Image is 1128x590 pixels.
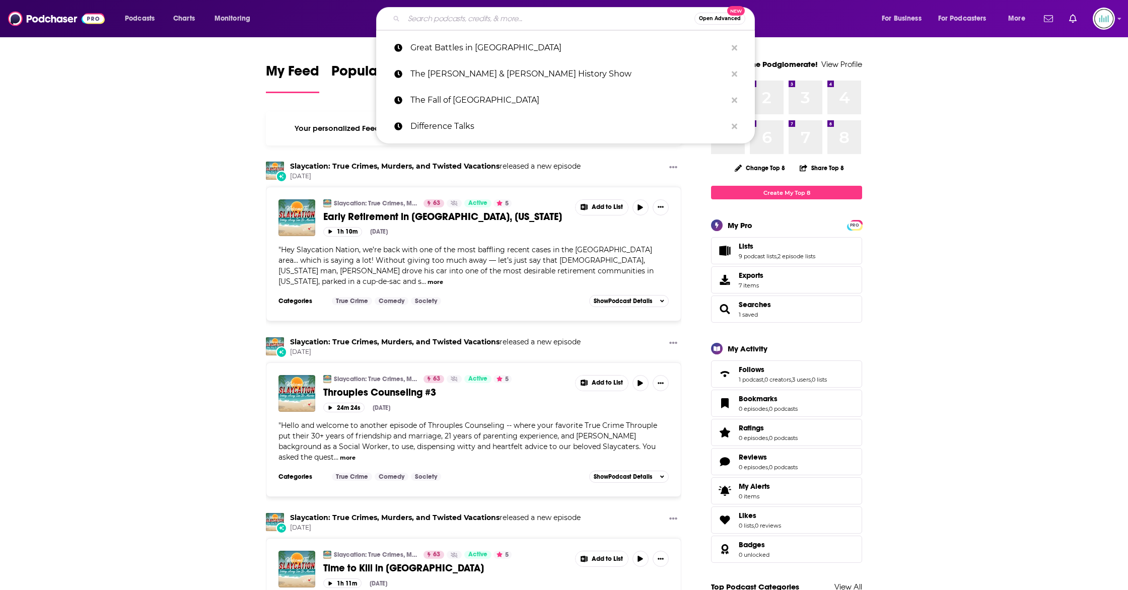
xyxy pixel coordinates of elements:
a: 63 [424,199,444,207]
span: Bookmarks [711,390,862,417]
span: Follows [739,365,764,374]
a: Badges [715,542,735,556]
a: Show notifications dropdown [1065,10,1081,27]
a: 9 podcast lists [739,253,777,260]
h3: released a new episode [290,337,581,347]
button: Share Top 8 [799,158,844,178]
span: Time to Kill in [GEOGRAPHIC_DATA] [323,562,484,574]
a: Slaycation: True Crimes, Murders, and Twisted Vacations [266,337,284,355]
span: , [768,405,769,412]
span: Exports [739,271,763,280]
button: Show More Button [665,513,681,526]
span: New [727,6,745,16]
div: My Activity [728,344,767,353]
span: , [754,522,755,529]
button: 1h 11m [323,578,362,588]
button: Show More Button [653,199,669,215]
span: Early Retirement in [GEOGRAPHIC_DATA], [US_STATE] [323,210,562,223]
a: Difference Talks [376,113,755,139]
img: Slaycation: True Crimes, Murders, and Twisted Vacations [323,375,331,383]
a: Ratings [739,423,798,432]
a: True Crime [332,473,372,481]
h3: released a new episode [290,162,581,171]
div: [DATE] [370,580,387,587]
input: Search podcasts, credits, & more... [404,11,694,27]
a: Active [464,199,491,207]
a: Follows [715,367,735,381]
a: Active [464,551,491,559]
span: Add to List [592,555,623,563]
a: 63 [424,375,444,383]
div: New Episode [276,171,287,182]
button: Show More Button [576,551,628,566]
div: [DATE] [370,228,388,235]
span: Podcasts [125,12,155,26]
h3: Categories [278,297,324,305]
img: Podchaser - Follow, Share and Rate Podcasts [8,9,105,28]
span: Throuples Counseling #3 [323,386,436,399]
span: Show Podcast Details [594,298,652,305]
img: Slaycation: True Crimes, Murders, and Twisted Vacations [323,199,331,207]
span: 63 [433,550,440,560]
button: 24m 24s [323,403,365,412]
span: , [811,376,812,383]
img: User Profile [1093,8,1115,30]
img: Throuples Counseling #3 [278,375,315,412]
span: More [1008,12,1025,26]
span: For Podcasters [938,12,986,26]
a: Reviews [739,453,798,462]
span: ... [334,453,338,462]
a: Slaycation: True Crimes, Murders, and Twisted Vacations [290,513,500,522]
a: 0 podcasts [769,464,798,471]
img: Slaycation: True Crimes, Murders, and Twisted Vacations [266,513,284,531]
a: Searches [715,302,735,316]
a: 1 podcast [739,376,763,383]
a: Slaycation: True Crimes, Murders, and Twisted Vacations [323,551,331,559]
button: more [340,454,356,462]
button: Show More Button [665,162,681,174]
button: open menu [875,11,934,27]
button: more [428,278,443,286]
h3: released a new episode [290,513,581,523]
span: Searches [739,300,771,309]
a: Follows [739,365,827,374]
a: Comedy [375,473,408,481]
a: Early Retirement in [GEOGRAPHIC_DATA], [US_STATE] [323,210,568,223]
p: Difference Talks [410,113,727,139]
img: Time to Kill in Negril [278,551,315,587]
span: 0 items [739,493,770,500]
a: Slaycation: True Crimes, Murders, and Twisted Vacations [334,199,417,207]
a: The [PERSON_NAME] & [PERSON_NAME] History Show [376,61,755,87]
a: Ratings [715,425,735,439]
span: " [278,421,657,462]
span: , [768,464,769,471]
span: Ratings [739,423,764,432]
button: Show More Button [665,337,681,350]
a: 0 episodes [739,464,768,471]
span: My Alerts [739,482,770,491]
a: PRO [849,221,861,229]
span: Open Advanced [699,16,741,21]
span: My Alerts [715,484,735,498]
span: 63 [433,374,440,384]
a: 0 lists [812,376,827,383]
a: Reviews [715,455,735,469]
div: My Pro [728,220,752,230]
span: Active [468,198,487,208]
a: 2 episode lists [778,253,815,260]
a: Create My Top 8 [711,186,862,199]
img: Slaycation: True Crimes, Murders, and Twisted Vacations [266,162,284,180]
a: The Fall of [GEOGRAPHIC_DATA] [376,87,755,113]
a: Early Retirement in Henderson, Nevada [278,199,315,236]
div: Your personalized Feed is curated based on the Podcasts, Creators, Users, and Lists that you Follow. [266,111,681,145]
span: Exports [715,273,735,287]
button: Show More Button [576,376,628,391]
span: Lists [739,242,753,251]
span: Follows [711,360,862,388]
button: ShowPodcast Details [589,471,669,483]
a: Society [411,473,441,481]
